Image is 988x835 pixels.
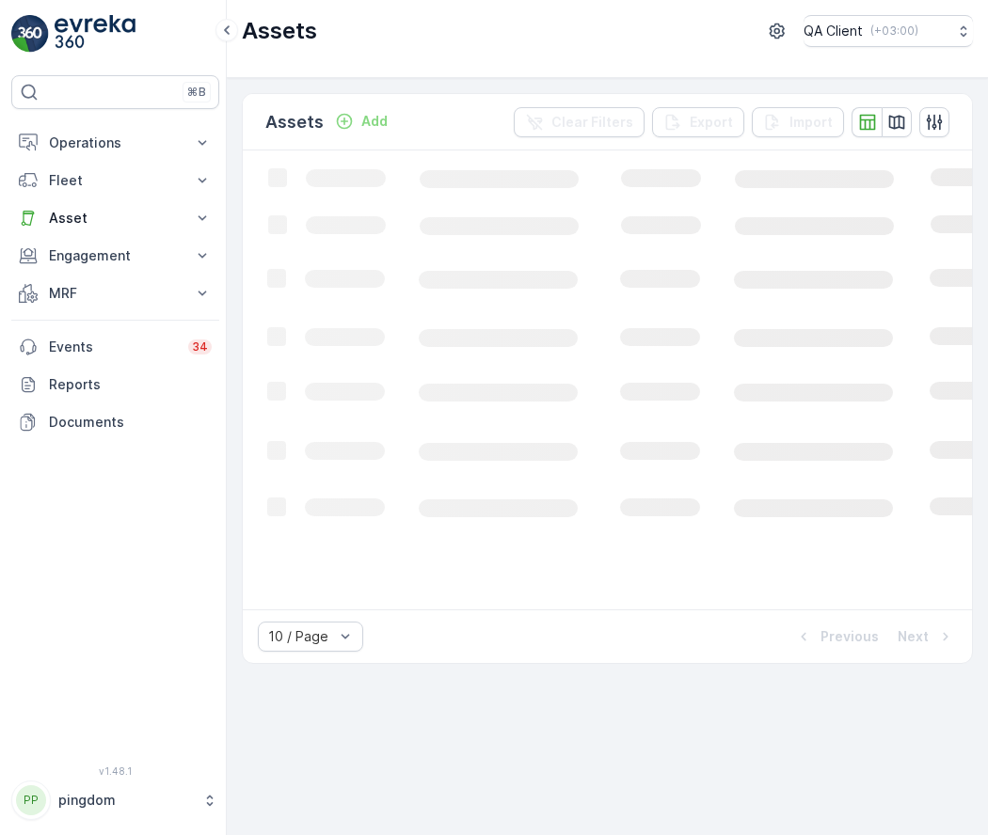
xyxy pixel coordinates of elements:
button: Clear Filters [514,107,645,137]
p: Next [898,627,929,646]
button: MRF [11,275,219,312]
p: Assets [242,16,317,46]
a: Documents [11,403,219,441]
p: Clear Filters [551,113,633,132]
img: logo [11,15,49,53]
p: Documents [49,413,212,432]
p: Asset [49,209,182,228]
a: Events34 [11,328,219,366]
button: Import [752,107,844,137]
p: Import [789,113,833,132]
p: Export [690,113,733,132]
p: Events [49,338,177,356]
p: QA Client [804,22,863,40]
p: Engagement [49,246,182,265]
button: Next [896,625,957,648]
p: pingdom [58,791,193,810]
button: QA Client(+03:00) [804,15,973,47]
button: Previous [792,625,881,648]
button: Asset [11,199,219,237]
p: Previous [821,627,879,646]
p: 34 [192,339,208,354]
p: MRF [49,284,182,303]
p: Assets [265,109,324,135]
button: Fleet [11,162,219,199]
div: PP [16,785,46,815]
p: ( +03:00 ) [870,24,918,39]
p: Reports [49,375,212,394]
p: Add [361,112,388,131]
a: Reports [11,366,219,403]
span: v 1.48.1 [11,765,219,777]
p: Operations [49,134,182,152]
img: logo_light-DOdMpM7g.png [55,15,135,53]
button: PPpingdom [11,780,219,820]
button: Engagement [11,237,219,275]
p: ⌘B [187,85,206,100]
button: Operations [11,124,219,162]
button: Add [327,110,395,133]
p: Fleet [49,171,182,190]
button: Export [652,107,744,137]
